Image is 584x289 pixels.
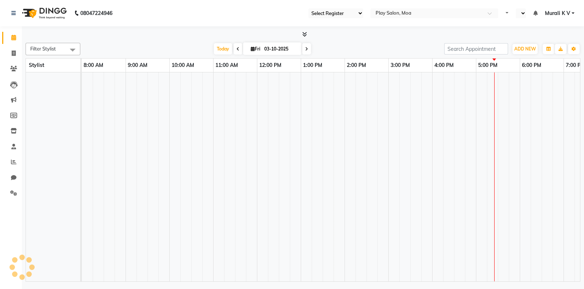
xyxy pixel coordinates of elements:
[301,60,324,71] a: 1:00 PM
[520,60,543,71] a: 6:00 PM
[257,60,283,71] a: 12:00 PM
[29,62,44,68] span: Stylist
[19,3,69,23] img: logo
[512,44,538,54] button: ADD NEW
[476,60,499,71] a: 5:00 PM
[444,43,508,55] input: Search Appointment
[545,10,570,17] span: Murali K V
[345,60,368,71] a: 2:00 PM
[214,60,240,71] a: 11:00 AM
[249,46,262,52] span: Fri
[389,60,412,71] a: 3:00 PM
[126,60,149,71] a: 9:00 AM
[514,46,536,52] span: ADD NEW
[30,46,56,52] span: Filter Stylist
[433,60,456,71] a: 4:00 PM
[80,3,112,23] b: 08047224946
[170,60,196,71] a: 10:00 AM
[214,43,232,55] span: Today
[262,44,299,55] input: 2025-10-03
[82,60,105,71] a: 8:00 AM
